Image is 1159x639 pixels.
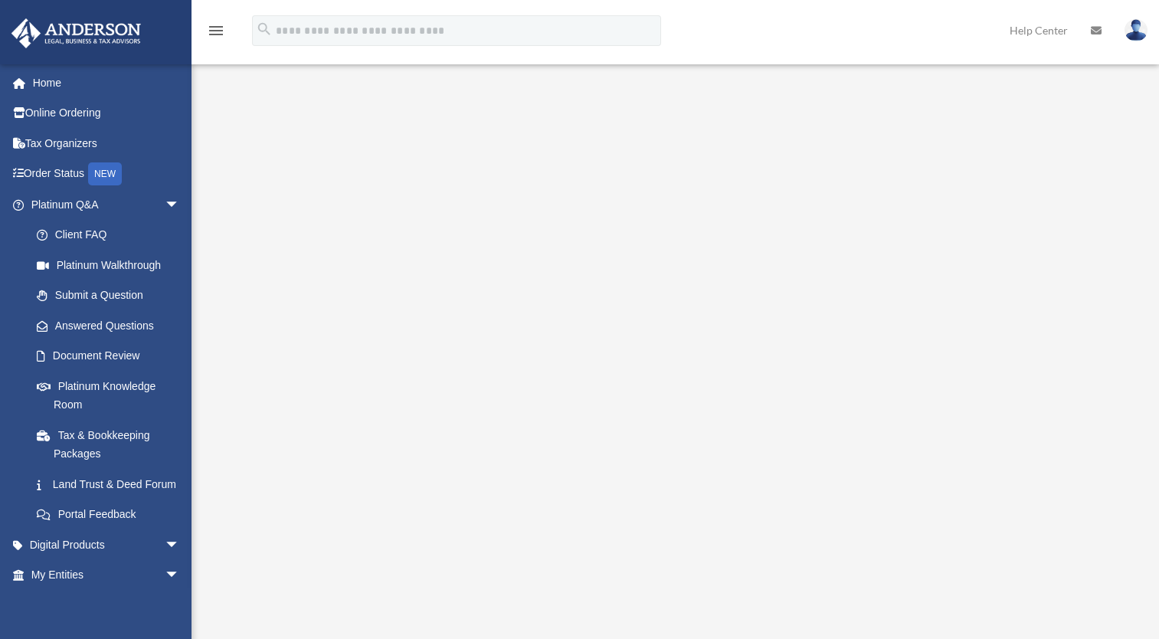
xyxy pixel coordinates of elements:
[165,189,195,221] span: arrow_drop_down
[165,560,195,591] span: arrow_drop_down
[21,280,203,311] a: Submit a Question
[7,18,146,48] img: Anderson Advisors Platinum Portal
[11,128,203,159] a: Tax Organizers
[21,420,203,469] a: Tax & Bookkeeping Packages
[11,189,203,220] a: Platinum Q&Aarrow_drop_down
[11,67,203,98] a: Home
[165,529,195,561] span: arrow_drop_down
[21,310,203,341] a: Answered Questions
[11,98,203,129] a: Online Ordering
[11,529,203,560] a: Digital Productsarrow_drop_down
[21,469,203,500] a: Land Trust & Deed Forum
[21,250,195,280] a: Platinum Walkthrough
[11,560,203,591] a: My Entitiesarrow_drop_down
[256,21,273,38] i: search
[207,21,225,40] i: menu
[260,91,1087,551] iframe: <span data-mce-type="bookmark" style="display: inline-block; width: 0px; overflow: hidden; line-h...
[88,162,122,185] div: NEW
[21,220,203,251] a: Client FAQ
[21,371,203,420] a: Platinum Knowledge Room
[1125,19,1148,41] img: User Pic
[21,500,203,530] a: Portal Feedback
[21,341,203,372] a: Document Review
[11,159,203,190] a: Order StatusNEW
[207,27,225,40] a: menu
